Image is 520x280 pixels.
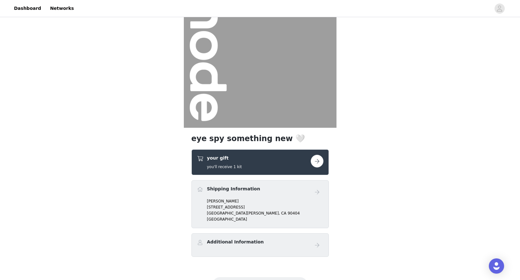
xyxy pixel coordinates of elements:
[496,3,503,14] div: avatar
[489,258,504,274] div: Open Intercom Messenger
[207,198,323,204] p: [PERSON_NAME]
[191,180,329,228] div: Shipping Information
[191,149,329,175] div: your gift
[46,1,78,16] a: Networks
[207,216,323,222] p: [GEOGRAPHIC_DATA]
[207,155,242,161] h4: your gift
[207,239,264,245] h4: Additional Information
[207,186,260,192] h4: Shipping Information
[288,211,300,215] span: 90404
[10,1,45,16] a: Dashboard
[207,164,242,170] h5: you'll receive 1 kit
[191,233,329,257] div: Additional Information
[191,133,329,144] h1: eye spy something new 🤍
[207,204,323,210] p: [STREET_ADDRESS]
[207,211,280,215] span: [GEOGRAPHIC_DATA][PERSON_NAME],
[281,211,287,215] span: CA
